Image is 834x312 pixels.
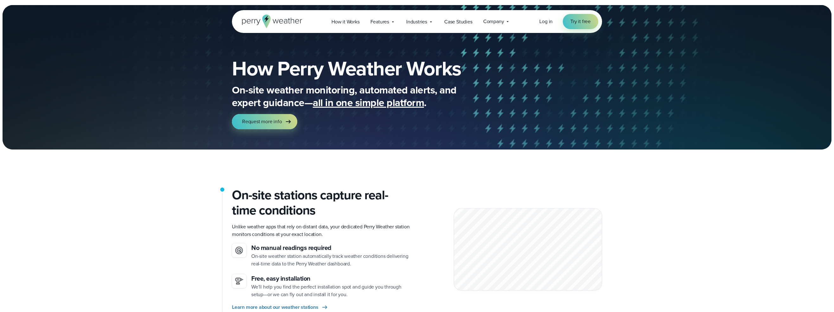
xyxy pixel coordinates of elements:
[232,84,485,109] p: On-site weather monitoring, automated alerts, and expert guidance— .
[242,118,282,125] span: Request more info
[251,243,412,252] h3: No manual readings required
[232,303,318,311] span: Learn more about our weather stations
[331,18,360,26] span: How it Works
[232,223,412,238] p: Unlike weather apps that rely on distant data, your dedicated Perry Weather station monitors cond...
[232,114,297,129] a: Request more info
[251,283,412,298] p: We’ll help you find the perfect installation spot and guide you through setup—or we can fly out a...
[570,18,591,25] span: Try it free
[232,303,329,311] a: Learn more about our weather stations
[406,18,427,26] span: Industries
[370,18,389,26] span: Features
[251,252,412,268] p: On-site weather station automatically track weather conditions delivering real-time data to the P...
[313,95,424,110] span: all in one simple platform
[251,274,412,283] h3: Free, easy installation
[539,18,553,25] a: Log in
[563,14,598,29] a: Try it free
[326,15,365,28] a: How it Works
[444,18,472,26] span: Case Studies
[439,15,478,28] a: Case Studies
[232,58,507,79] h1: How Perry Weather Works
[483,18,504,25] span: Company
[232,188,412,218] h2: On-site stations capture real-time conditions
